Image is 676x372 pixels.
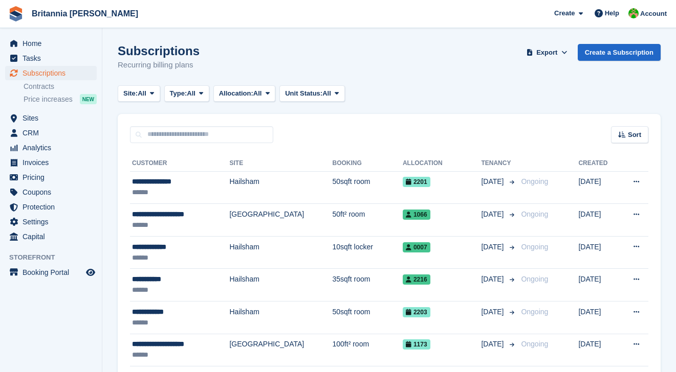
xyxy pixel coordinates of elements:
span: Site: [123,88,138,99]
th: Tenancy [481,155,517,172]
span: 2201 [403,177,430,187]
td: [DATE] [578,204,619,237]
span: [DATE] [481,274,506,285]
span: CRM [23,126,84,140]
span: Export [536,48,557,58]
button: Type: All [164,85,209,102]
span: Tasks [23,51,84,65]
span: 0007 [403,242,430,252]
span: Ongoing [521,177,548,185]
span: All [322,88,331,99]
a: menu [5,111,97,125]
a: menu [5,155,97,170]
span: Coupons [23,185,84,199]
div: NEW [80,94,97,104]
a: menu [5,229,97,244]
a: Create a Subscription [578,44,661,61]
td: Hailsham [229,236,332,269]
span: Create [554,8,575,18]
a: menu [5,215,97,229]
td: 50sqft room [333,301,403,334]
td: [GEOGRAPHIC_DATA] [229,334,332,366]
span: [DATE] [481,242,506,252]
button: Site: All [118,85,160,102]
a: Britannia [PERSON_NAME] [28,5,142,22]
span: Unit Status: [285,88,322,99]
a: Price increases NEW [24,94,97,105]
span: Sites [23,111,84,125]
td: [GEOGRAPHIC_DATA] [229,204,332,237]
a: menu [5,141,97,155]
span: Invoices [23,155,84,170]
td: [DATE] [578,171,619,204]
a: menu [5,185,97,199]
span: Ongoing [521,275,548,283]
td: 50ft² room [333,204,403,237]
a: menu [5,126,97,140]
td: 100ft² room [333,334,403,366]
a: menu [5,51,97,65]
span: Type: [170,88,187,99]
a: menu [5,265,97,280]
img: Wendy Thorp [628,8,639,18]
span: Allocation: [219,88,253,99]
td: Hailsham [229,301,332,334]
h1: Subscriptions [118,44,200,58]
span: Booking Portal [23,265,84,280]
a: menu [5,66,97,80]
a: menu [5,170,97,184]
span: All [187,88,195,99]
span: [DATE] [481,209,506,220]
button: Export [525,44,570,61]
button: Allocation: All [213,85,276,102]
span: Protection [23,200,84,214]
span: Pricing [23,170,84,184]
td: 35sqft room [333,269,403,301]
span: All [253,88,262,99]
button: Unit Status: All [279,85,344,102]
span: Home [23,36,84,51]
span: Sort [628,130,641,140]
th: Customer [130,155,229,172]
p: Recurring billing plans [118,59,200,71]
td: Hailsham [229,171,332,204]
span: 2216 [403,274,430,285]
span: All [138,88,146,99]
span: Help [605,8,619,18]
td: [DATE] [578,269,619,301]
span: Subscriptions [23,66,84,80]
span: Settings [23,215,84,229]
span: 1173 [403,339,430,350]
a: Contracts [24,82,97,91]
span: Analytics [23,141,84,155]
span: Capital [23,229,84,244]
span: Account [640,9,667,19]
span: 2203 [403,307,430,317]
a: Preview store [84,266,97,278]
span: 1066 [403,210,430,220]
a: menu [5,36,97,51]
span: [DATE] [481,176,506,187]
span: Ongoing [521,340,548,348]
span: Ongoing [521,243,548,251]
th: Site [229,155,332,172]
span: Ongoing [521,210,548,218]
td: Hailsham [229,269,332,301]
th: Created [578,155,619,172]
span: Storefront [9,252,102,263]
td: [DATE] [578,334,619,366]
td: 10sqft locker [333,236,403,269]
span: [DATE] [481,339,506,350]
img: stora-icon-8386f47178a22dfd0bd8f6a31ec36ba5ce8667c1dd55bd0f319d3a0aa187defe.svg [8,6,24,21]
td: 50sqft room [333,171,403,204]
span: Ongoing [521,308,548,316]
span: Price increases [24,95,73,104]
th: Booking [333,155,403,172]
a: menu [5,200,97,214]
td: [DATE] [578,301,619,334]
th: Allocation [403,155,482,172]
span: [DATE] [481,307,506,317]
td: [DATE] [578,236,619,269]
